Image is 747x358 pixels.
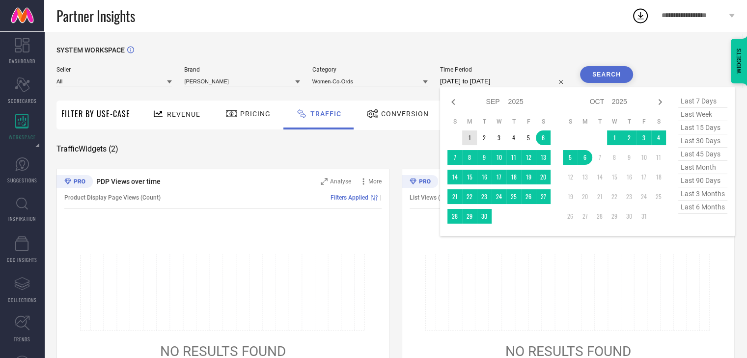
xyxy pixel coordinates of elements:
td: Wed Oct 01 2025 [607,130,622,145]
th: Monday [578,118,592,126]
td: Tue Oct 07 2025 [592,150,607,165]
td: Mon Oct 20 2025 [578,189,592,204]
td: Sun Oct 19 2025 [563,189,578,204]
span: Product Display Page Views (Count) [64,194,161,201]
th: Thursday [506,118,521,126]
td: Tue Sep 16 2025 [477,170,492,184]
td: Mon Sep 08 2025 [462,150,477,165]
span: last 3 months [678,187,727,201]
th: Wednesday [492,118,506,126]
svg: Zoom [321,178,328,185]
td: Wed Sep 17 2025 [492,170,506,184]
td: Tue Sep 23 2025 [477,189,492,204]
td: Sat Sep 27 2025 [536,189,551,204]
td: Sun Sep 14 2025 [447,170,462,184]
span: Partner Insights [56,6,135,26]
span: List Views (Count) [410,194,458,201]
td: Sun Sep 07 2025 [447,150,462,165]
td: Thu Sep 11 2025 [506,150,521,165]
th: Saturday [651,118,666,126]
span: PDP Views over time [96,178,161,185]
span: SCORECARDS [8,97,37,104]
td: Thu Sep 04 2025 [506,130,521,145]
td: Mon Sep 01 2025 [462,130,477,145]
span: last 30 days [678,134,727,148]
span: Filters Applied [331,194,368,201]
td: Sat Oct 11 2025 [651,150,666,165]
td: Fri Oct 24 2025 [636,189,651,204]
td: Fri Sep 12 2025 [521,150,536,165]
td: Wed Oct 08 2025 [607,150,622,165]
div: Premium [402,175,438,190]
td: Thu Oct 16 2025 [622,170,636,184]
td: Fri Oct 17 2025 [636,170,651,184]
span: SYSTEM WORKSPACE [56,46,125,54]
span: Brand [184,66,300,73]
div: Previous month [447,96,459,108]
td: Wed Oct 15 2025 [607,170,622,184]
td: Sat Sep 20 2025 [536,170,551,184]
td: Sat Sep 13 2025 [536,150,551,165]
td: Mon Oct 13 2025 [578,170,592,184]
td: Tue Sep 02 2025 [477,130,492,145]
td: Sat Oct 25 2025 [651,189,666,204]
td: Mon Sep 15 2025 [462,170,477,184]
span: WORKSPACE [9,133,36,141]
div: Premium [56,175,93,190]
td: Thu Oct 23 2025 [622,189,636,204]
input: Select time period [440,76,568,87]
span: Time Period [440,66,568,73]
td: Fri Oct 03 2025 [636,130,651,145]
th: Saturday [536,118,551,126]
th: Tuesday [477,118,492,126]
th: Sunday [563,118,578,126]
td: Wed Oct 29 2025 [607,209,622,224]
span: | [380,194,382,201]
td: Sat Oct 18 2025 [651,170,666,184]
td: Tue Oct 28 2025 [592,209,607,224]
span: SUGGESTIONS [7,177,37,184]
span: DASHBOARD [9,57,35,65]
td: Fri Sep 19 2025 [521,170,536,184]
td: Sun Oct 05 2025 [563,150,578,165]
span: last 15 days [678,121,727,134]
td: Tue Sep 09 2025 [477,150,492,165]
th: Tuesday [592,118,607,126]
div: Next month [654,96,666,108]
span: Traffic Widgets ( 2 ) [56,144,118,154]
td: Tue Sep 30 2025 [477,209,492,224]
td: Fri Oct 31 2025 [636,209,651,224]
span: COLLECTIONS [8,296,37,304]
td: Mon Oct 27 2025 [578,209,592,224]
th: Friday [521,118,536,126]
span: Seller [56,66,172,73]
span: CDC INSIGHTS [7,256,37,263]
span: Revenue [167,110,200,118]
td: Thu Oct 09 2025 [622,150,636,165]
span: TRENDS [14,335,30,343]
span: INSPIRATION [8,215,36,222]
th: Thursday [622,118,636,126]
td: Sat Sep 06 2025 [536,130,551,145]
span: last 90 days [678,174,727,187]
span: last 6 months [678,201,727,214]
span: last 45 days [678,148,727,161]
span: Conversion [381,110,429,118]
td: Sun Oct 12 2025 [563,170,578,184]
span: last month [678,161,727,174]
th: Wednesday [607,118,622,126]
td: Wed Sep 03 2025 [492,130,506,145]
span: Traffic [310,110,341,118]
td: Thu Sep 18 2025 [506,170,521,184]
span: Analyse [330,178,351,185]
span: Category [312,66,428,73]
td: Sat Oct 04 2025 [651,130,666,145]
td: Tue Oct 21 2025 [592,189,607,204]
span: last week [678,108,727,121]
td: Fri Oct 10 2025 [636,150,651,165]
td: Sun Oct 26 2025 [563,209,578,224]
th: Friday [636,118,651,126]
th: Sunday [447,118,462,126]
span: last 7 days [678,95,727,108]
span: More [368,178,382,185]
